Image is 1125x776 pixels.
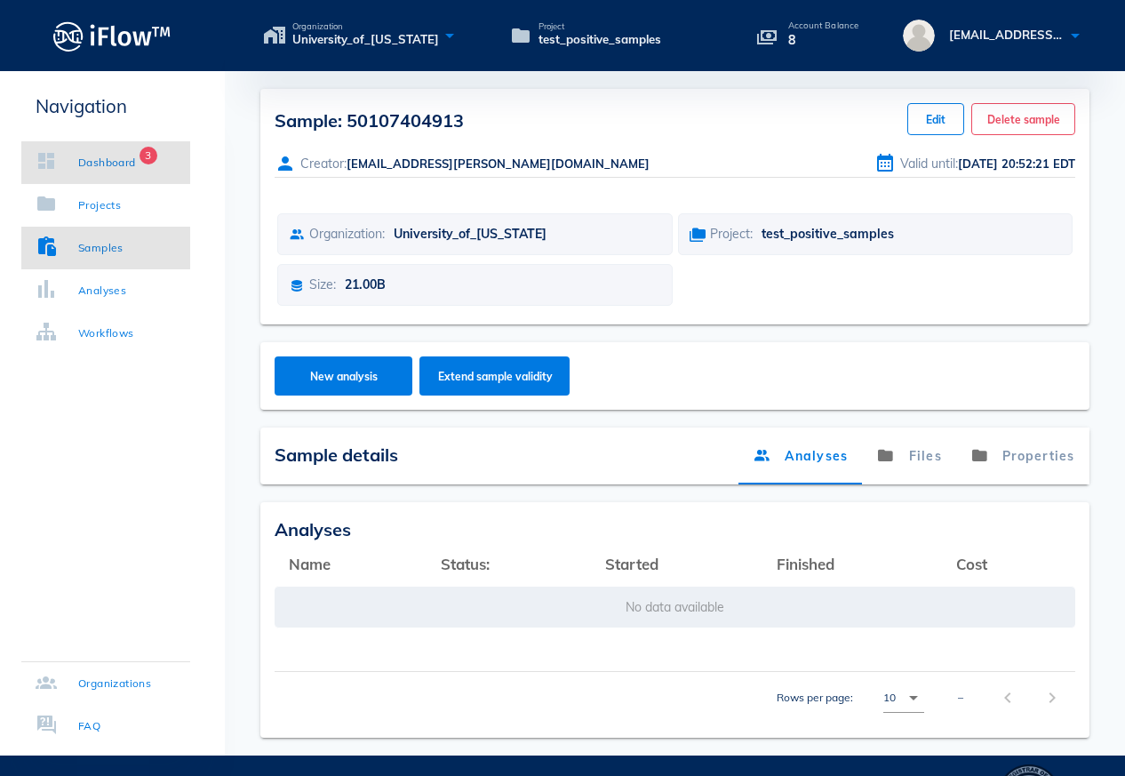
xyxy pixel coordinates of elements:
[78,196,121,214] div: Projects
[903,20,935,52] img: avatar.16069ca8.svg
[903,687,924,708] i: arrow_drop_down
[292,22,439,31] span: Organization
[958,156,1075,171] span: [DATE] 20:52:21 EDT
[986,113,1060,126] span: Delete sample
[292,31,439,49] span: University_of_[US_STATE]
[788,21,859,30] p: Account Balance
[78,282,126,300] div: Analyses
[419,356,570,396] button: Extend sample validity
[788,30,859,50] p: 8
[539,31,661,49] span: test_positive_samples
[922,113,949,126] span: Edit
[275,444,398,466] span: Sample details
[883,684,924,712] div: 10Rows per page:
[78,324,134,342] div: Workflows
[605,555,658,573] span: Started
[292,370,395,383] span: New analysis
[309,226,385,242] span: Organization:
[275,586,1075,628] td: No data available
[958,690,963,706] div: –
[591,543,763,586] th: Started: Not sorted. Activate to sort ascending.
[345,276,386,292] span: 21.00B
[710,226,753,242] span: Project:
[762,543,942,586] th: Finished: Not sorted. Activate to sort ascending.
[309,276,336,292] span: Size:
[437,370,553,383] span: Extend sample validity
[289,555,331,573] span: Name
[275,516,1075,543] div: Analyses
[441,555,490,573] span: Status:
[347,156,650,171] span: [EMAIL_ADDRESS][PERSON_NAME][DOMAIN_NAME]
[883,690,896,706] div: 10
[275,109,464,132] span: Sample: 50107404913
[777,555,834,573] span: Finished
[907,103,964,135] button: Edit
[777,672,924,724] div: Rows per page:
[762,226,894,242] span: test_positive_samples
[971,103,1075,135] button: Delete sample
[738,428,862,484] a: Analyses
[863,428,957,484] a: Files
[1036,687,1104,755] iframe: Drift Widget Chat Controller
[900,156,958,172] span: Valid until:
[539,22,661,31] span: Project
[140,147,157,164] span: Badge
[394,226,547,242] span: University_of_[US_STATE]
[78,675,151,692] div: Organizations
[78,717,100,735] div: FAQ
[78,239,124,257] div: Samples
[21,92,190,120] p: Navigation
[78,154,136,172] div: Dashboard
[427,543,591,586] th: Status:: Not sorted. Activate to sort ascending.
[942,543,1075,586] th: Cost: Not sorted. Activate to sort ascending.
[275,356,412,396] button: New analysis
[275,543,427,586] th: Name: Not sorted. Activate to sort ascending.
[956,428,1089,484] a: Properties
[300,156,347,172] span: Creator:
[956,555,987,573] span: Cost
